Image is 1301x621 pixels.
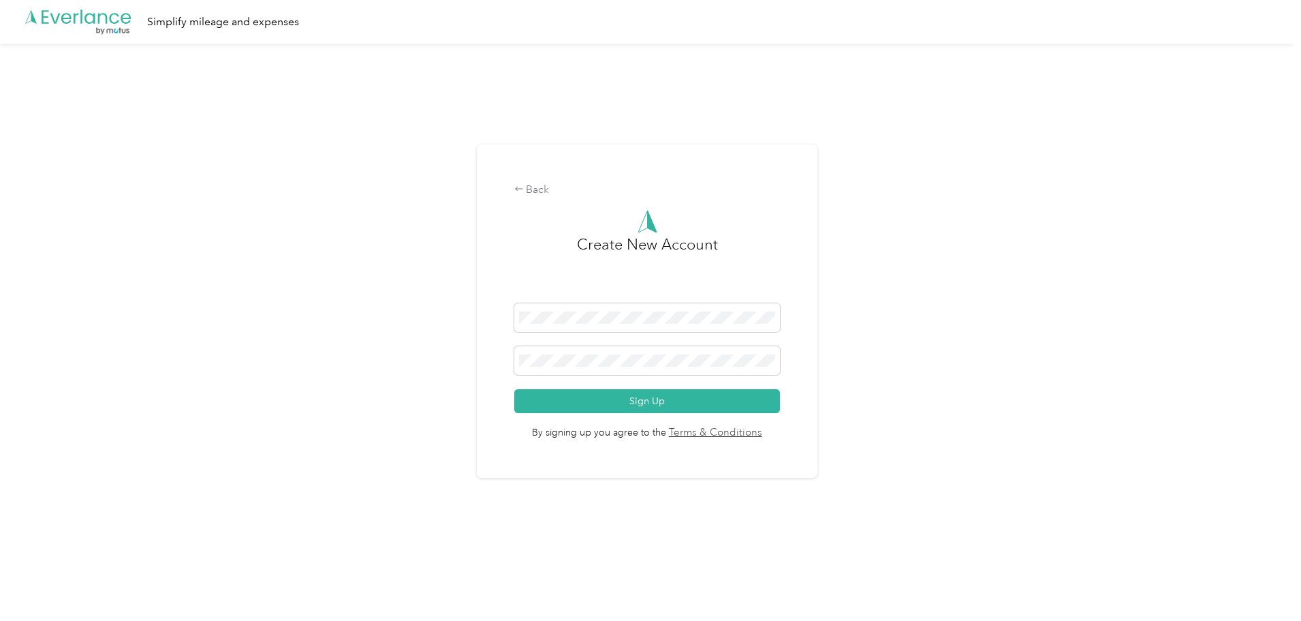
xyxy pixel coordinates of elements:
span: By signing up you agree to the [514,413,781,440]
a: Terms & Conditions [666,425,762,441]
button: Sign Up [514,389,781,413]
h3: Create New Account [577,233,718,303]
div: Simplify mileage and expenses [147,14,299,31]
div: Back [514,182,781,198]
